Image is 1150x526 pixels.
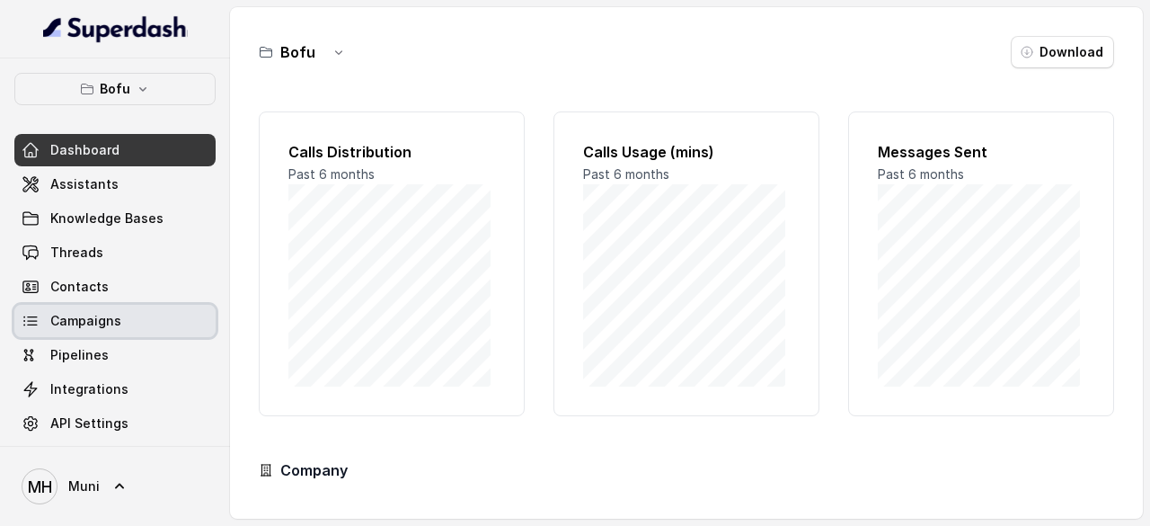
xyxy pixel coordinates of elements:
[878,141,1084,163] h2: Messages Sent
[43,14,188,43] img: light.svg
[14,168,216,201] a: Assistants
[14,134,216,166] a: Dashboard
[50,278,109,296] span: Contacts
[50,312,121,330] span: Campaigns
[288,166,375,182] span: Past 6 months
[14,441,216,474] a: Voices Library
[583,166,669,182] span: Past 6 months
[50,346,109,364] span: Pipelines
[14,73,216,105] button: Bofu
[1011,36,1114,68] button: Download
[14,236,216,269] a: Threads
[14,202,216,235] a: Knowledge Bases
[50,175,119,193] span: Assistants
[14,407,216,440] a: API Settings
[288,141,495,163] h2: Calls Distribution
[14,373,216,406] a: Integrations
[50,244,103,262] span: Threads
[14,461,216,512] a: Muni
[583,141,790,163] h2: Calls Usage (mins)
[280,41,315,63] h3: Bofu
[14,271,216,303] a: Contacts
[50,141,119,159] span: Dashboard
[100,78,130,100] p: Bofu
[14,305,216,337] a: Campaigns
[68,477,100,495] span: Muni
[14,339,216,371] a: Pipelines
[878,166,964,182] span: Past 6 months
[50,380,128,398] span: Integrations
[50,415,128,432] span: API Settings
[280,459,348,481] h3: Company
[50,210,164,227] span: Knowledge Bases
[28,477,52,496] text: MH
